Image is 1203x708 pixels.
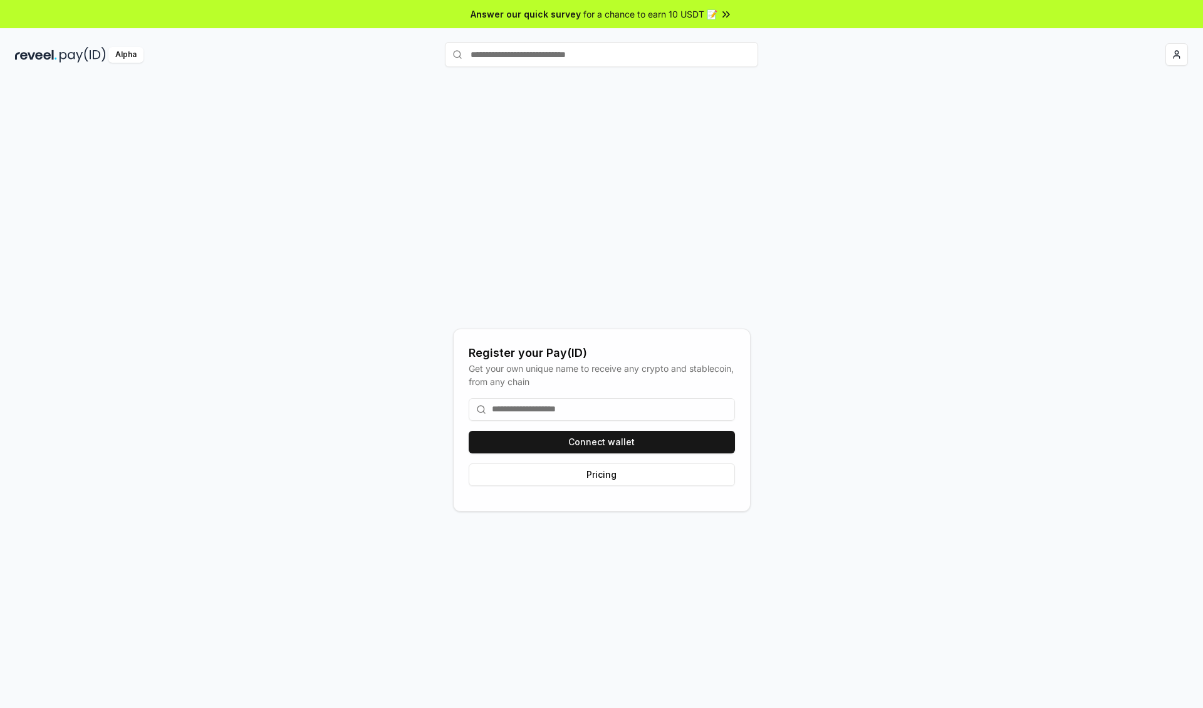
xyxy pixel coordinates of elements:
span: Answer our quick survey [471,8,581,21]
span: for a chance to earn 10 USDT 📝 [583,8,717,21]
button: Connect wallet [469,431,735,453]
div: Get your own unique name to receive any crypto and stablecoin, from any chain [469,362,735,388]
img: pay_id [60,47,106,63]
button: Pricing [469,463,735,486]
img: reveel_dark [15,47,57,63]
div: Register your Pay(ID) [469,344,735,362]
div: Alpha [108,47,143,63]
